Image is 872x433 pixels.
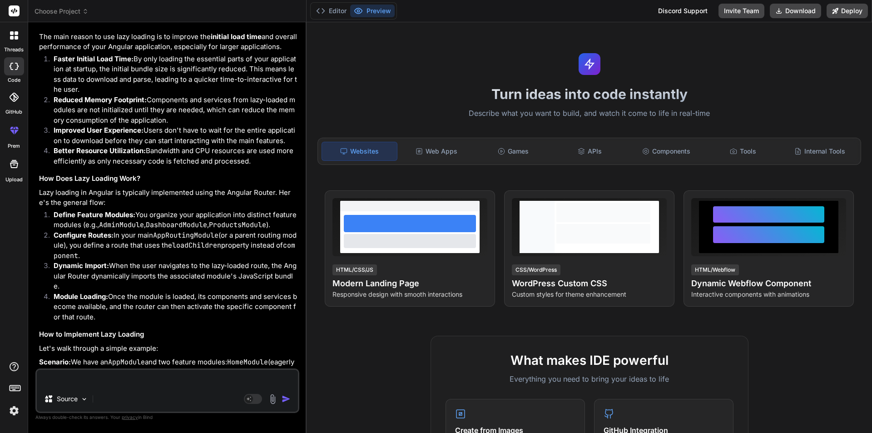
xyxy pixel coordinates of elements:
p: The main reason to use lazy loading is to improve the and overall performance of your Angular app... [39,32,297,52]
strong: Module Loading: [54,292,108,301]
h3: How to Implement Lazy Loading [39,329,297,340]
div: APIs [552,142,627,161]
div: Games [476,142,551,161]
div: Components [629,142,704,161]
strong: Better Resource Utilization: [54,146,146,155]
li: Once the module is loaded, its components and services become available, and the router can then ... [46,292,297,323]
strong: Improved User Experience: [54,126,144,134]
p: Always double-check its answers. Your in Bind [35,413,299,422]
h4: WordPress Custom CSS [512,277,667,290]
li: By only loading the essential parts of your application at startup, the initial bundle size is si... [46,54,297,95]
p: Everything you need to bring your ideas to life [446,373,733,384]
code: AdminModule [77,368,122,377]
img: Pick Models [80,395,88,403]
label: GitHub [5,108,22,116]
code: DashboardModule [146,220,207,229]
strong: Configure Routes: [54,231,114,239]
p: Source [57,394,78,403]
button: Deploy [827,4,868,18]
img: attachment [268,394,278,404]
div: Discord Support [653,4,713,18]
p: Lazy loading in Angular is typically implemented using the Angular Router. Here's the general flow: [39,188,297,208]
button: Editor [312,5,350,17]
li: Users don't have to wait for the entire application to download before they can start interacting... [46,125,297,146]
h4: Dynamic Webflow Component [691,277,846,290]
label: threads [4,46,24,54]
label: code [8,76,20,84]
p: Responsive design with smooth interactions [332,290,487,299]
p: Describe what you want to build, and watch it come to life in real-time [312,108,867,119]
button: Invite Team [718,4,764,18]
label: Upload [5,176,23,184]
div: Web Apps [399,142,474,161]
code: ProductsModule [209,220,266,229]
strong: Faster Initial Load Time: [54,55,134,63]
li: When the user navigates to the lazy-loaded route, the Angular Router dynamically imports the asso... [46,261,297,292]
h3: How Does Lazy Loading Work? [39,174,297,184]
strong: Reduced Memory Footprint: [54,95,147,104]
div: Internal Tools [782,142,857,161]
code: loadChildren [172,241,221,250]
code: HomeModule [227,358,268,367]
div: HTML/Webflow [691,264,739,275]
strong: Dynamic Import: [54,261,109,270]
span: privacy [122,414,138,420]
strong: Define Feature Modules: [54,210,135,219]
p: Interactive components with animations [691,290,846,299]
h2: What makes IDE powerful [446,351,733,370]
li: Components and services from lazy-loaded modules are not initialized until they are needed, which... [46,95,297,126]
code: AppModule [108,358,145,367]
button: Preview [350,5,395,17]
p: Custom styles for theme enhancement [512,290,667,299]
strong: Scenario: [39,358,71,366]
label: prem [8,142,20,150]
li: Bandwidth and CPU resources are used more efficiently as only necessary code is fetched and proce... [46,146,297,166]
h4: Modern Landing Page [332,277,487,290]
div: Tools [706,142,781,161]
button: Download [770,4,821,18]
li: You organize your application into distinct feature modules (e.g., , , ). [46,210,297,230]
span: Choose Project [35,7,89,16]
p: We have an and two feature modules: (eagerly loaded) and (lazy-loaded). [39,357,297,378]
div: Websites [322,142,397,161]
code: AdminModule [99,220,144,229]
div: CSS/WordPress [512,264,560,275]
li: In your main (or a parent routing module), you define a route that uses the property instead of . [46,230,297,261]
p: Let's walk through a simple example: [39,343,297,354]
div: HTML/CSS/JS [332,264,377,275]
code: AppRoutingModule [153,231,218,240]
img: settings [6,403,22,418]
code: component [54,241,295,260]
strong: initial load time [211,32,262,41]
h1: Turn ideas into code instantly [312,86,867,102]
img: icon [282,394,291,403]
